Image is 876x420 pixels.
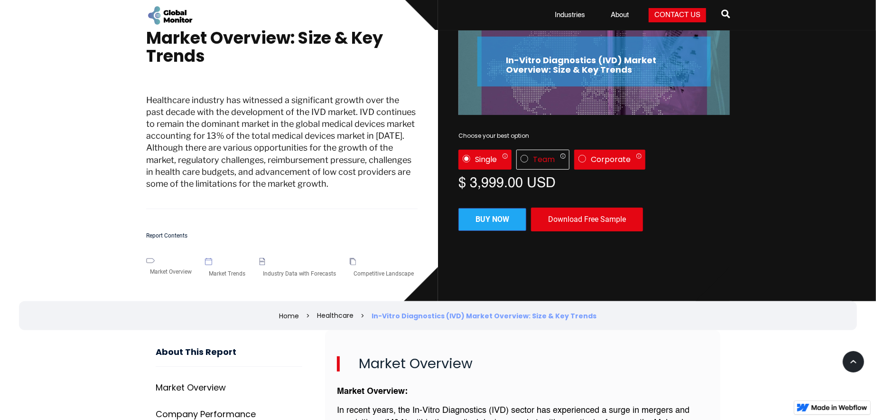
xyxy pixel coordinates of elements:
[458,208,526,231] a: Buy now
[259,265,340,282] div: Industry Data with Forecasts
[721,7,730,20] span: 
[317,311,354,320] a: Healthcare
[280,311,299,321] a: Home
[458,131,730,141] div: Choose your best option
[156,347,302,367] h3: About This Report
[146,94,418,210] p: Healthcare industry has witnessed a significant growth over the past decade with the development ...
[475,155,497,164] div: Single
[361,311,365,321] div: >
[591,155,631,164] div: Corporate
[605,10,634,20] a: About
[156,410,256,419] div: Company Performance
[721,6,730,25] a: 
[205,265,249,282] div: Market Trends
[372,311,597,321] div: In-Vitro Diagnostics (IVD) Market Overview: Size & Key Trends
[146,263,196,280] div: Market Overview
[533,155,555,164] div: Team
[156,378,302,397] a: Market Overview
[549,10,591,20] a: Industries
[350,265,418,282] div: Competitive Landscape
[531,208,643,231] div: Download Free Sample
[506,56,682,75] h2: In-Vitro Diagnostics (IVD) Market Overview: Size & Key Trends
[337,387,408,396] strong: Market Overview:
[649,8,706,22] a: Contact Us
[307,311,310,321] div: >
[156,383,226,392] div: Market Overview
[146,10,418,75] h1: In-Vitro Diagnostics (IVD) Market Overview: Size & Key Trends
[458,174,730,189] div: $ 3,999.00 USD
[146,5,194,26] a: home
[458,150,730,170] div: Choose License
[811,405,867,410] img: Made in Webflow
[146,233,418,239] h5: Report Contents
[337,356,708,372] h2: Market Overview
